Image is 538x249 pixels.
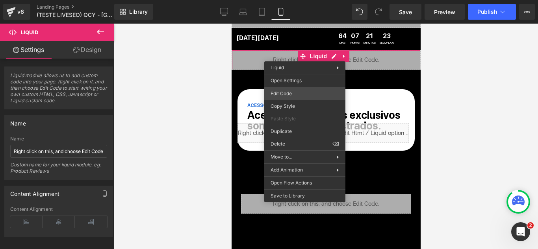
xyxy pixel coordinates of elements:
[271,115,339,122] span: Paste Style
[16,79,103,85] b: ACESSOS POR ORDEM DE CADASTRO
[215,4,234,20] a: Desktop
[59,41,116,59] a: Design
[371,4,386,20] button: Redo
[271,128,339,135] span: Duplicate
[434,8,455,16] span: Preview
[148,17,163,20] span: SEGUNDOS
[16,85,169,109] strong: Acesso e Descontos exclusivos somente para cadastrados.
[5,11,47,18] strong: [DATE][DATE]
[10,162,107,179] div: Custom name for your liquid module, eg: Product Reviews
[107,9,115,17] span: 64
[107,17,115,20] span: DIAS
[129,8,148,15] span: Library
[132,9,144,17] span: 21
[468,4,516,20] button: Publish
[10,72,107,109] span: Liquid module allows us to add custom code into your page. Right click on it, and then choose Edi...
[271,166,337,173] span: Add Animation
[119,17,128,20] span: HORAS
[332,140,339,148] span: ⌫
[511,222,530,241] iframe: Intercom live chat
[16,7,26,17] div: v6
[76,27,98,39] span: Liquid
[399,8,412,16] span: Save
[3,4,30,20] a: v6
[252,4,271,20] a: Tablet
[10,136,107,142] div: Name
[10,116,26,127] div: Name
[527,222,534,229] span: 2
[234,4,252,20] a: Laptop
[271,153,337,160] span: Move to...
[37,12,112,18] span: (TESTE LIVESEO) QCY - [GEOGRAPHIC_DATA]™ | A MAIOR [DATE][DATE] DA HISTÓRIA
[271,192,339,199] span: Save to Library
[10,207,107,212] div: Content Alignment
[271,90,339,97] span: Edit Code
[271,103,339,110] span: Copy Style
[132,17,144,20] span: MINUTOS
[271,179,339,186] span: Open Flow Actions
[108,27,118,39] a: Expand / Collapse
[271,77,339,84] span: Open Settings
[114,4,153,20] a: New Library
[271,4,290,20] a: Mobile
[119,9,128,17] span: 07
[271,140,332,148] span: Delete
[425,4,465,20] a: Preview
[21,29,38,35] span: Liquid
[519,4,535,20] button: More
[352,4,367,20] button: Undo
[477,9,497,15] span: Publish
[271,65,284,70] span: Liquid
[37,4,127,10] a: Landing Pages
[10,186,59,197] div: Content Alignment
[148,9,163,17] span: 23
